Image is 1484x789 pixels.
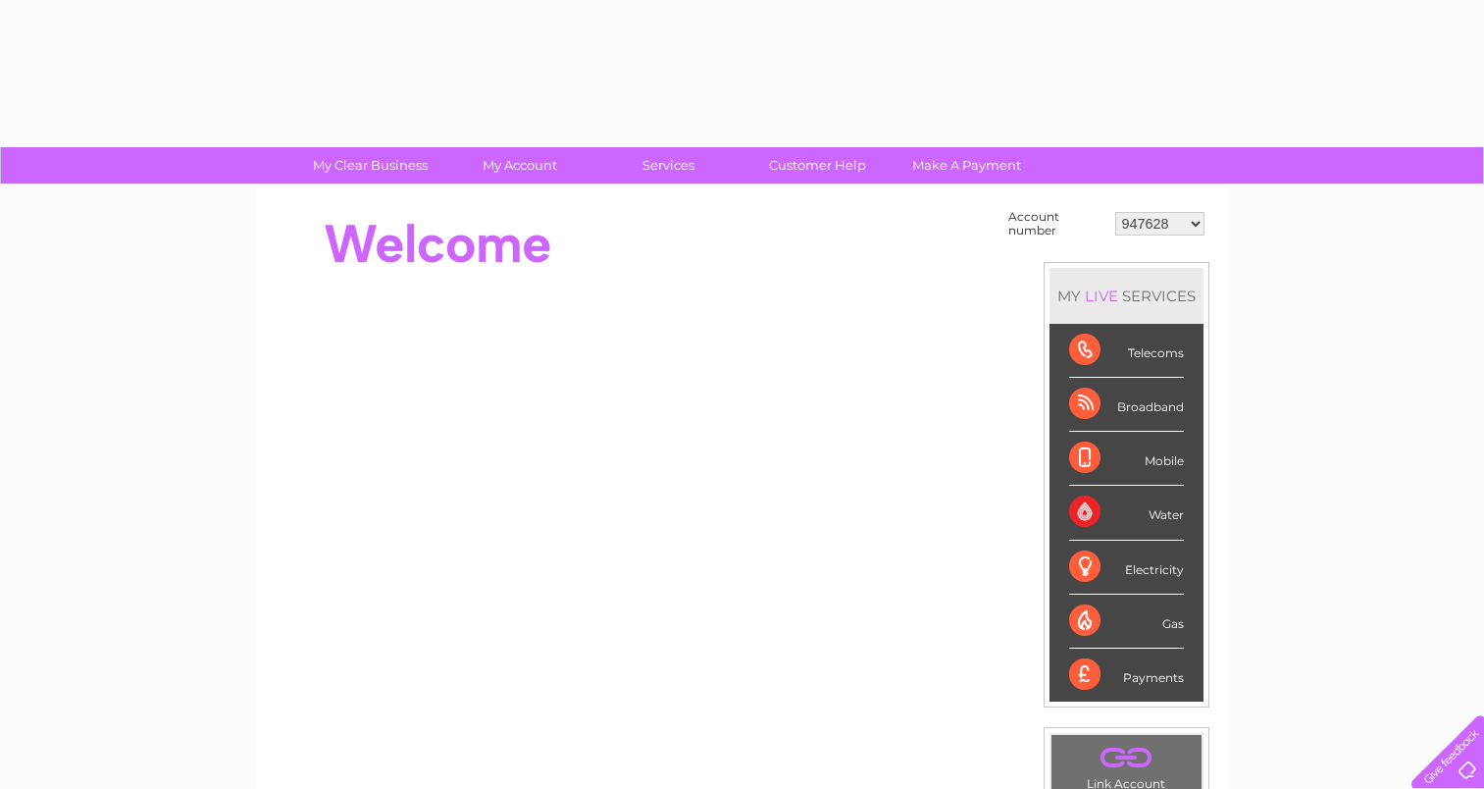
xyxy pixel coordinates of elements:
a: My Account [438,147,600,184]
td: Account number [1003,205,1110,242]
div: Payments [1069,649,1184,702]
div: Gas [1069,595,1184,649]
div: Water [1069,486,1184,540]
div: Electricity [1069,541,1184,595]
a: My Clear Business [289,147,451,184]
div: Broadband [1069,378,1184,432]
div: MY SERVICES [1049,268,1203,324]
div: Mobile [1069,432,1184,486]
a: Services [588,147,749,184]
div: LIVE [1081,287,1122,305]
a: . [1056,740,1197,774]
div: Telecoms [1069,324,1184,378]
a: Make A Payment [886,147,1048,184]
a: Customer Help [737,147,898,184]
